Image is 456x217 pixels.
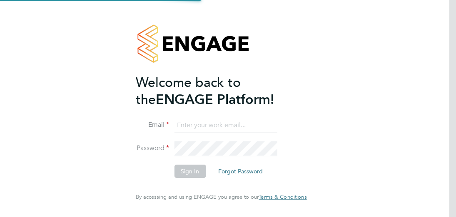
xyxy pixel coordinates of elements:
span: Welcome back to the [136,74,241,108]
input: Enter your work email... [174,118,277,133]
a: Terms & Conditions [259,194,306,200]
h2: ENGAGE Platform! [136,74,298,108]
label: Email [136,121,169,129]
span: By accessing and using ENGAGE you agree to our [136,193,306,200]
button: Forgot Password [212,165,269,178]
span: Terms & Conditions [259,193,306,200]
label: Password [136,144,169,153]
button: Sign In [174,165,206,178]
